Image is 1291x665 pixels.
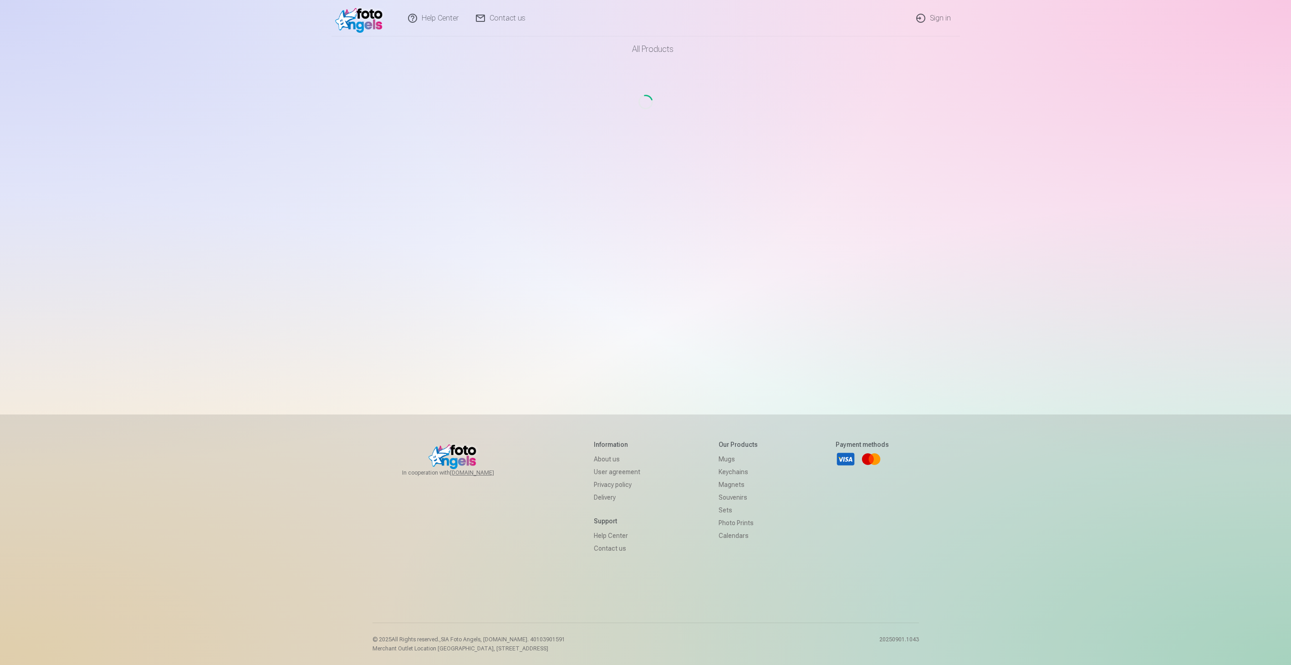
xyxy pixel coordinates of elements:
[594,529,640,542] a: Help Center
[719,517,758,529] a: Photo prints
[402,469,516,476] span: In cooperation with
[607,36,684,62] a: All products
[719,529,758,542] a: Calendars
[441,636,565,643] span: SIA Foto Angels, [DOMAIN_NAME]. 40103901591
[594,542,640,555] a: Contact us
[450,469,516,476] a: [DOMAIN_NAME]
[373,645,565,652] p: Merchant Outlet Location [GEOGRAPHIC_DATA], [STREET_ADDRESS]
[594,491,640,504] a: Delivery
[594,478,640,491] a: Privacy policy
[861,449,881,469] a: Mastercard
[836,449,856,469] a: Visa
[719,478,758,491] a: Magnets
[594,465,640,478] a: User agreement
[719,465,758,478] a: Keychains
[594,453,640,465] a: About us
[719,491,758,504] a: Souvenirs
[719,504,758,517] a: Sets
[879,636,919,652] p: 20250901.1043
[335,4,388,33] img: /fa1
[836,440,889,449] h5: Payment methods
[719,453,758,465] a: Mugs
[594,440,640,449] h5: Information
[719,440,758,449] h5: Our products
[373,636,565,643] p: © 2025 All Rights reserved. ,
[594,517,640,526] h5: Support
